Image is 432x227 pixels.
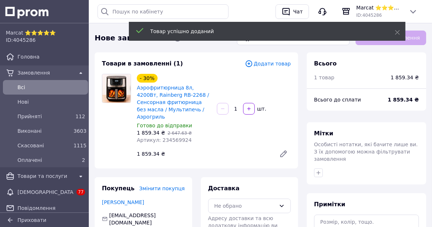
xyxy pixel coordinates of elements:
[314,96,388,103] div: Всього до сплати
[6,29,85,36] span: Marcat ⭐⭐⭐⭐⭐
[6,37,36,43] span: ID: 4045286
[137,123,192,128] span: Готово до відправки
[17,142,71,149] span: Скасовані
[17,188,74,196] span: [DEMOGRAPHIC_DATA]
[17,84,85,91] span: Всi
[245,60,291,68] span: Додати товар
[134,149,273,159] div: 1 859.34 ₴
[137,74,158,83] div: - 30%
[82,157,85,163] span: 2
[74,128,87,134] span: 3603
[95,33,167,43] span: Нове замовлення
[102,60,183,67] span: Товари в замовленні (1)
[102,199,144,205] a: [PERSON_NAME]
[137,85,209,120] a: Аэрофритюрница 8л, 4200Вт, Rainberg RB-2268 / Сенсорная фритюрница без масла / Мультипечь / Аэрог...
[139,186,185,191] span: Змінити покупця
[276,147,291,161] a: Редагувати
[314,142,418,162] span: Особисті нотатки, які бачите лише ви. З їх допомогою можна фільтрувати замовлення
[137,130,165,136] span: 1 859.34 ₴
[75,113,85,119] span: 112
[17,204,85,212] span: Повідомлення
[208,185,240,192] span: Доставка
[102,74,131,103] img: Аэрофритюрница 8л, 4200Вт, Rainberg RB-2268 / Сенсорная фритюрница без масла / Мультипечь / Аэрог...
[391,74,419,81] span: 1 859.34 ₴
[17,156,71,164] span: Оплачені
[314,201,345,208] span: Примітки
[17,172,74,180] span: Товари та послуги
[76,189,85,195] span: 77
[74,143,87,148] span: 1115
[150,28,377,35] div: Товар успішно доданий
[98,4,229,19] input: Пошук по кабінету
[168,131,192,136] span: 2 647.63 ₴
[356,13,382,18] span: ID: 4045286
[17,127,71,135] span: Виконані
[356,4,403,11] span: Marcat ⭐⭐⭐⭐⭐
[109,212,156,226] span: [EMAIL_ADDRESS][DOMAIN_NAME]
[17,98,85,105] span: Нові
[137,137,192,143] span: Артикул: 234569924
[314,60,337,67] span: Всього
[255,105,267,112] div: шт.
[292,6,304,17] div: Чат
[17,69,74,76] span: Замовлення
[276,4,309,19] button: Чат
[214,202,276,210] div: Не обрано
[17,113,71,120] span: Прийняті
[102,185,135,192] span: Покупець
[314,75,334,80] span: 1 товар
[388,96,419,103] span: 1 859.34 ₴
[17,53,85,60] span: Головна
[17,217,46,223] span: Приховати
[314,130,333,137] span: Мітки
